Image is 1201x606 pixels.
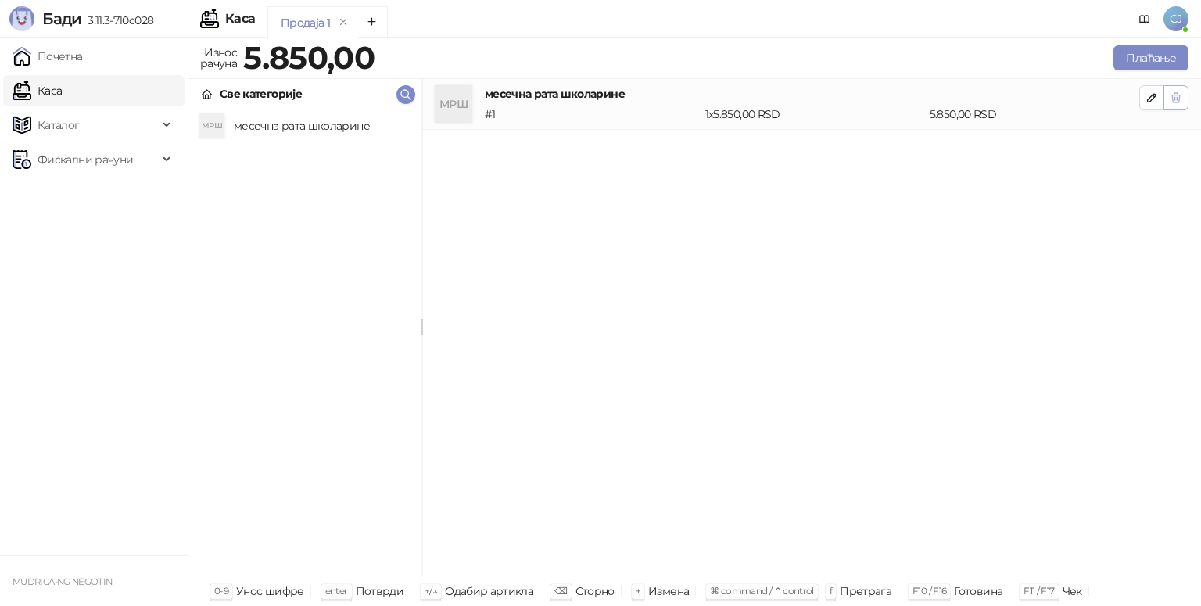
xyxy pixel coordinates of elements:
div: # 1 [482,106,702,123]
h4: месечна рата школарине [234,113,409,138]
h4: месечна рата школарине [485,85,1139,102]
span: F11 / F17 [1024,585,1054,597]
span: + [636,585,640,597]
div: Чек [1063,581,1082,601]
span: СЈ [1163,6,1188,31]
span: ⌘ command / ⌃ control [710,585,814,597]
span: f [830,585,832,597]
span: Каталог [38,109,80,141]
div: МРШ [199,113,224,138]
div: Потврди [356,581,404,601]
span: 3.11.3-710c028 [81,13,153,27]
strong: 5.850,00 [243,38,375,77]
div: Сторно [575,581,615,601]
button: Add tab [357,6,388,38]
button: Плаћање [1113,45,1188,70]
div: Готовина [954,581,1002,601]
div: 1 x 5.850,00 RSD [702,106,927,123]
small: MUDRICA-NG NEGOTIN [13,576,112,587]
span: F10 / F16 [912,585,946,597]
span: Бади [42,9,81,28]
div: Унос шифре [236,581,304,601]
span: ↑/↓ [425,585,437,597]
span: 0-9 [214,585,228,597]
div: Измена [648,581,689,601]
span: ⌫ [554,585,567,597]
span: enter [325,585,348,597]
div: Све категорије [220,85,302,102]
span: Фискални рачуни [38,144,133,175]
a: Почетна [13,41,83,72]
div: grid [188,109,421,576]
div: 5.850,00 RSD [927,106,1142,123]
div: МРШ [435,85,472,123]
div: Износ рачуна [197,42,240,74]
a: Документација [1132,6,1157,31]
div: Продаја 1 [281,14,330,31]
button: remove [333,16,353,29]
img: Logo [9,6,34,31]
div: Претрага [840,581,891,601]
a: Каса [13,75,62,106]
div: Каса [225,13,255,25]
div: Одабир артикла [445,581,533,601]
